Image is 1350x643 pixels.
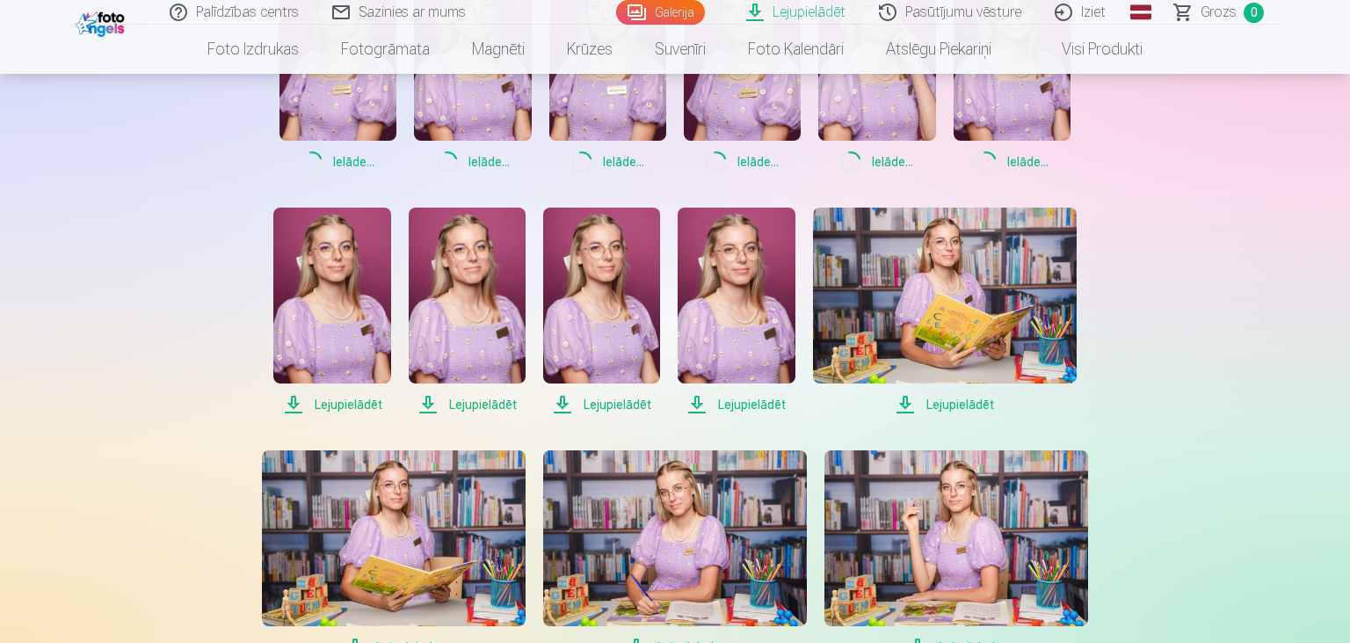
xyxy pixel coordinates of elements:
span: Lejupielādēt [409,394,526,415]
span: Ielāde ... [818,151,935,172]
a: Fotogrāmata [320,25,451,74]
a: Magnēti [451,25,546,74]
span: Lejupielādēt [813,394,1077,415]
a: Krūzes [546,25,634,74]
a: Suvenīri [634,25,727,74]
a: Lejupielādēt [273,208,390,415]
a: Foto izdrukas [186,25,320,74]
a: Visi produkti [1012,25,1164,74]
span: Ielāde ... [954,151,1071,172]
a: Lejupielādēt [813,208,1077,415]
span: Lejupielādēt [273,394,390,415]
span: Ielāde ... [414,151,531,172]
img: /fa1 [76,7,129,37]
a: Foto kalendāri [727,25,865,74]
span: Lejupielādēt [543,394,660,415]
a: Lejupielādēt [543,208,660,415]
span: Grozs [1201,2,1237,23]
span: 0 [1244,3,1264,23]
span: Ielāde ... [684,151,801,172]
a: Lejupielādēt [409,208,526,415]
a: Lejupielādēt [678,208,795,415]
span: Ielāde ... [279,151,396,172]
span: Ielāde ... [549,151,666,172]
a: Atslēgu piekariņi [865,25,1012,74]
span: Lejupielādēt [678,394,795,415]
